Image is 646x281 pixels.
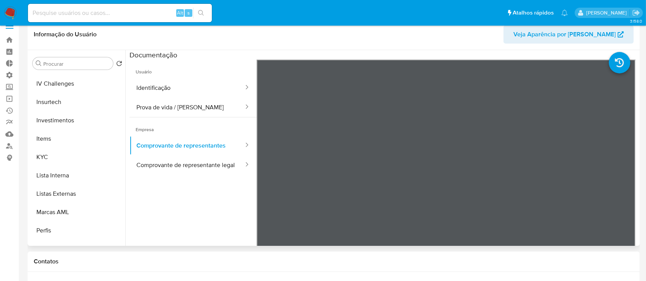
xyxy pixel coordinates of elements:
button: Retornar ao pedido padrão [116,60,122,69]
button: search-icon [193,8,209,18]
span: Veja Aparência por [PERSON_NAME] [513,25,616,44]
button: KYC [30,148,125,166]
input: Pesquise usuários ou casos... [28,8,212,18]
p: adriano.brito@mercadolivre.com [586,9,630,16]
h1: Informação do Usuário [34,31,97,38]
button: Listas Externas [30,185,125,203]
button: Procurar [36,60,42,67]
span: Atalhos rápidos [513,9,554,17]
button: Lista Interna [30,166,125,185]
h1: Contatos [34,258,634,265]
button: Veja Aparência por [PERSON_NAME] [503,25,634,44]
button: IV Challenges [30,75,125,93]
button: Marcas AML [30,203,125,221]
button: Perfis [30,221,125,240]
a: Sair [632,9,640,17]
button: Relacionados [30,240,125,258]
span: Alt [177,9,183,16]
input: Procurar [43,60,110,67]
button: Insurtech [30,93,125,111]
button: Items [30,130,125,148]
a: Notificações [561,10,568,16]
span: 3.158.0 [630,18,642,24]
button: Investimentos [30,111,125,130]
span: s [187,9,190,16]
